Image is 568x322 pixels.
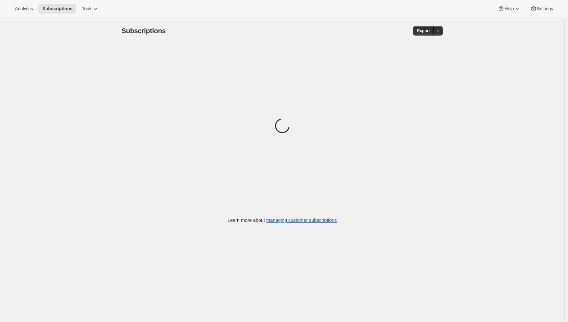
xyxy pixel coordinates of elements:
[11,4,37,14] button: Analytics
[82,6,92,11] span: Tools
[526,4,557,14] button: Settings
[122,27,166,34] span: Subscriptions
[413,26,434,36] button: Export
[38,4,76,14] button: Subscriptions
[266,217,337,223] a: managing customer subscriptions
[228,217,337,224] p: Learn more about
[417,28,430,33] span: Export
[537,6,553,11] span: Settings
[78,4,103,14] button: Tools
[504,6,514,11] span: Help
[42,6,72,11] span: Subscriptions
[15,6,33,11] span: Analytics
[494,4,524,14] button: Help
